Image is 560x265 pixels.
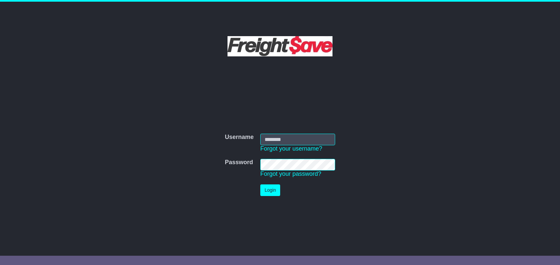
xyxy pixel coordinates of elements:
[260,184,280,196] button: Login
[225,134,254,141] label: Username
[260,170,321,177] a: Forgot your password?
[225,159,253,166] label: Password
[260,145,322,152] a: Forgot your username?
[228,36,332,56] img: Freight Save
